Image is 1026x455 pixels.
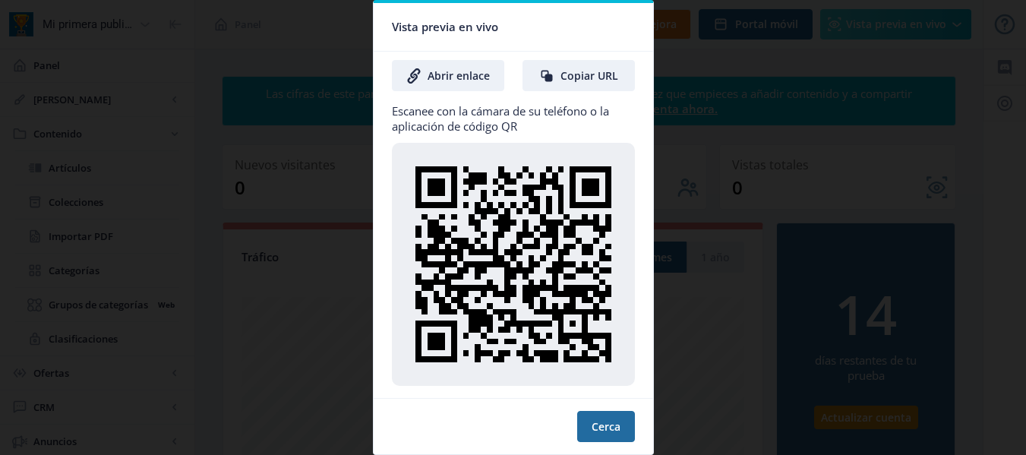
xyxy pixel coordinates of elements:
font: Cerca [592,419,620,434]
font: Copiar URL [560,68,618,83]
font: Vista previa en vivo [392,19,498,34]
font: Escanee con la cámara de su teléfono o la aplicación de código QR [392,103,609,134]
font: Abrir enlace [428,68,490,83]
a: Abrir enlace [392,60,504,91]
button: Copiar URL [522,60,635,91]
button: Cerca [577,411,635,442]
